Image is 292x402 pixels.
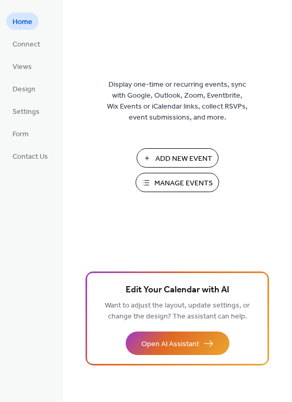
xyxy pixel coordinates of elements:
button: Open AI Assistant [126,332,229,355]
span: Connect [13,39,40,50]
span: Contact Us [13,151,48,162]
span: Edit Your Calendar with AI [126,283,229,298]
span: Settings [13,107,40,117]
a: Form [6,125,35,142]
span: Manage Events [154,178,213,189]
a: Home [6,13,39,30]
button: Add New Event [137,148,218,168]
span: Display one-time or recurring events, sync with Google, Outlook, Zoom, Eventbrite, Wix Events or ... [107,79,248,123]
span: Views [13,62,32,73]
span: Form [13,129,29,140]
a: Settings [6,102,46,120]
a: Connect [6,35,46,52]
a: Contact Us [6,147,54,164]
span: Want to adjust the layout, update settings, or change the design? The assistant can help. [105,299,250,324]
a: Views [6,57,38,75]
span: Design [13,84,35,95]
a: Design [6,80,42,97]
span: Home [13,17,32,28]
span: Open AI Assistant [141,339,199,350]
span: Add New Event [155,153,212,164]
button: Manage Events [136,173,219,192]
